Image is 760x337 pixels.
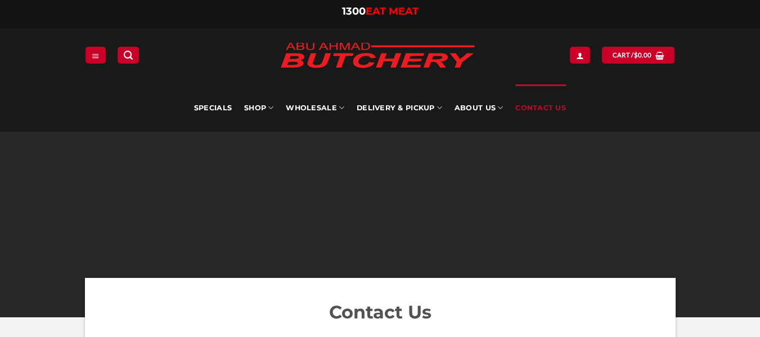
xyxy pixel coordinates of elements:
a: 1300EAT MEAT [342,5,419,17]
a: Search [118,47,139,63]
a: Menu [86,47,106,63]
bdi: 0.00 [634,51,652,59]
a: Specials [194,84,232,132]
img: Abu Ahmad Butchery [271,35,484,78]
span: 1300 [342,5,366,17]
a: Login [570,47,590,63]
a: Contact Us [515,84,566,132]
a: Wholesale [286,84,344,132]
h2: Contact Us [107,300,653,324]
a: About Us [455,84,503,132]
span: Cart / [613,50,652,60]
span: $ [634,50,638,60]
a: Delivery & Pickup [357,84,442,132]
a: View cart [602,47,674,63]
a: SHOP [244,84,273,132]
span: EAT MEAT [366,5,419,17]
